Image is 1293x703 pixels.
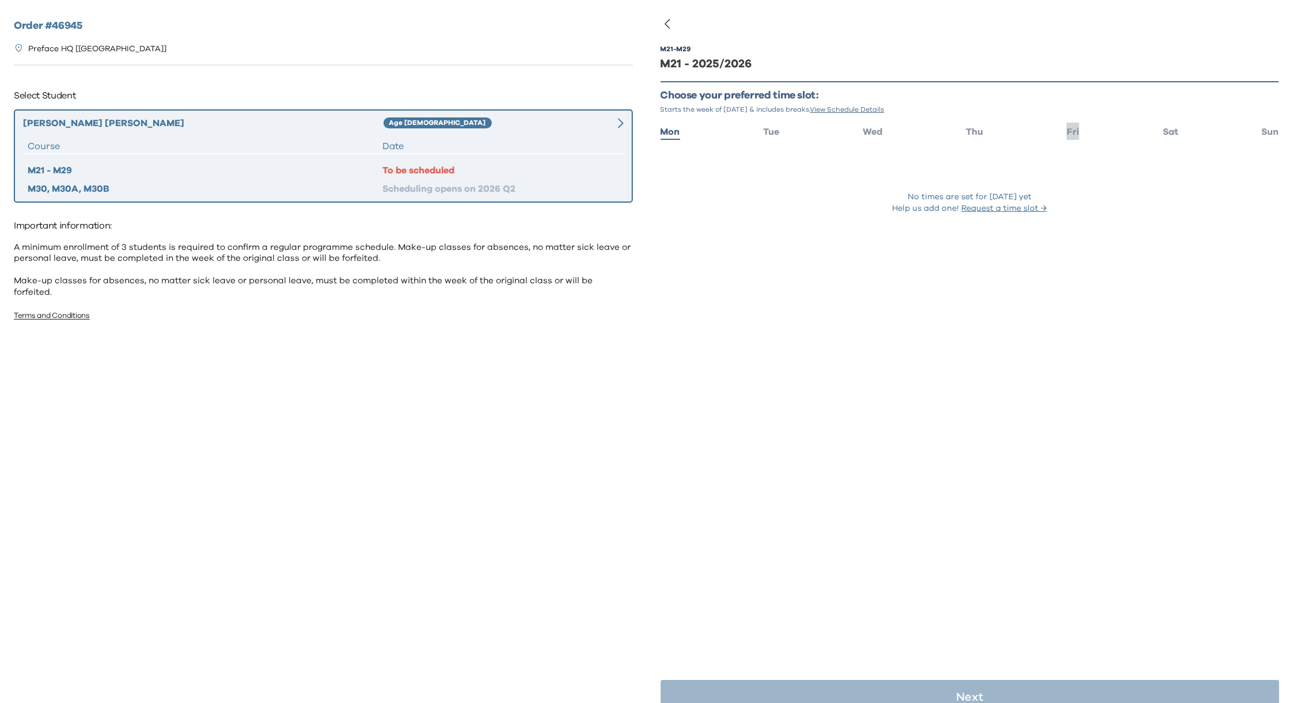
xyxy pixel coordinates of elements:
span: Sat [1163,127,1178,136]
p: Next [956,691,983,703]
div: M30, M30A, M30B [28,182,382,196]
p: No times are set for [DATE] yet [908,191,1032,203]
div: Scheduling opens on 2026 Q2 [382,182,619,196]
span: Tue [763,127,779,136]
p: Choose your preferred time slot: [661,89,1280,102]
div: Age [DEMOGRAPHIC_DATA] [384,117,492,129]
div: Date [382,139,619,153]
div: To be scheduled [382,164,619,177]
div: M21 - 2025/2026 [661,56,1280,72]
div: [PERSON_NAME] [PERSON_NAME] [23,116,384,130]
span: Mon [661,127,680,136]
div: Course [28,139,382,153]
div: M21 - M29 [661,44,691,54]
button: Request a time slot → [962,203,1047,214]
span: Thu [966,127,983,136]
p: Starts the week of [DATE] & includes breaks. [661,105,1280,114]
p: Help us add one! [893,203,1047,214]
span: Sun [1262,127,1279,136]
p: A minimum enrollment of 3 students is required to confirm a regular programme schedule. Make-up c... [14,242,633,298]
p: Important information: [14,216,633,235]
h2: Order # 46945 [14,18,633,34]
span: View Schedule Details [810,106,885,113]
div: M21 - M29 [28,164,382,177]
a: Terms and Conditions [14,312,90,320]
span: Wed [863,127,882,136]
span: Fri [1067,127,1079,136]
p: Preface HQ [[GEOGRAPHIC_DATA]] [28,43,166,55]
p: Select Student [14,86,633,105]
